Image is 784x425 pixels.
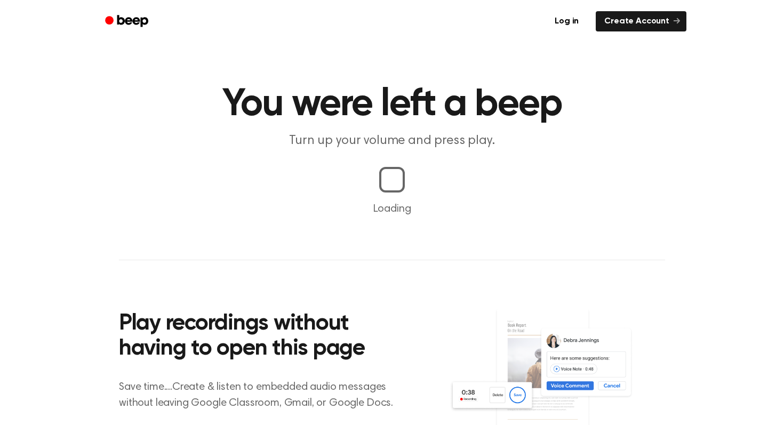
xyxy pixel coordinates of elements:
[119,311,406,362] h2: Play recordings without having to open this page
[187,132,597,150] p: Turn up your volume and press play.
[544,9,589,34] a: Log in
[13,201,771,217] p: Loading
[119,379,406,411] p: Save time....Create & listen to embedded audio messages without leaving Google Classroom, Gmail, ...
[119,85,665,124] h1: You were left a beep
[98,11,158,32] a: Beep
[596,11,686,31] a: Create Account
